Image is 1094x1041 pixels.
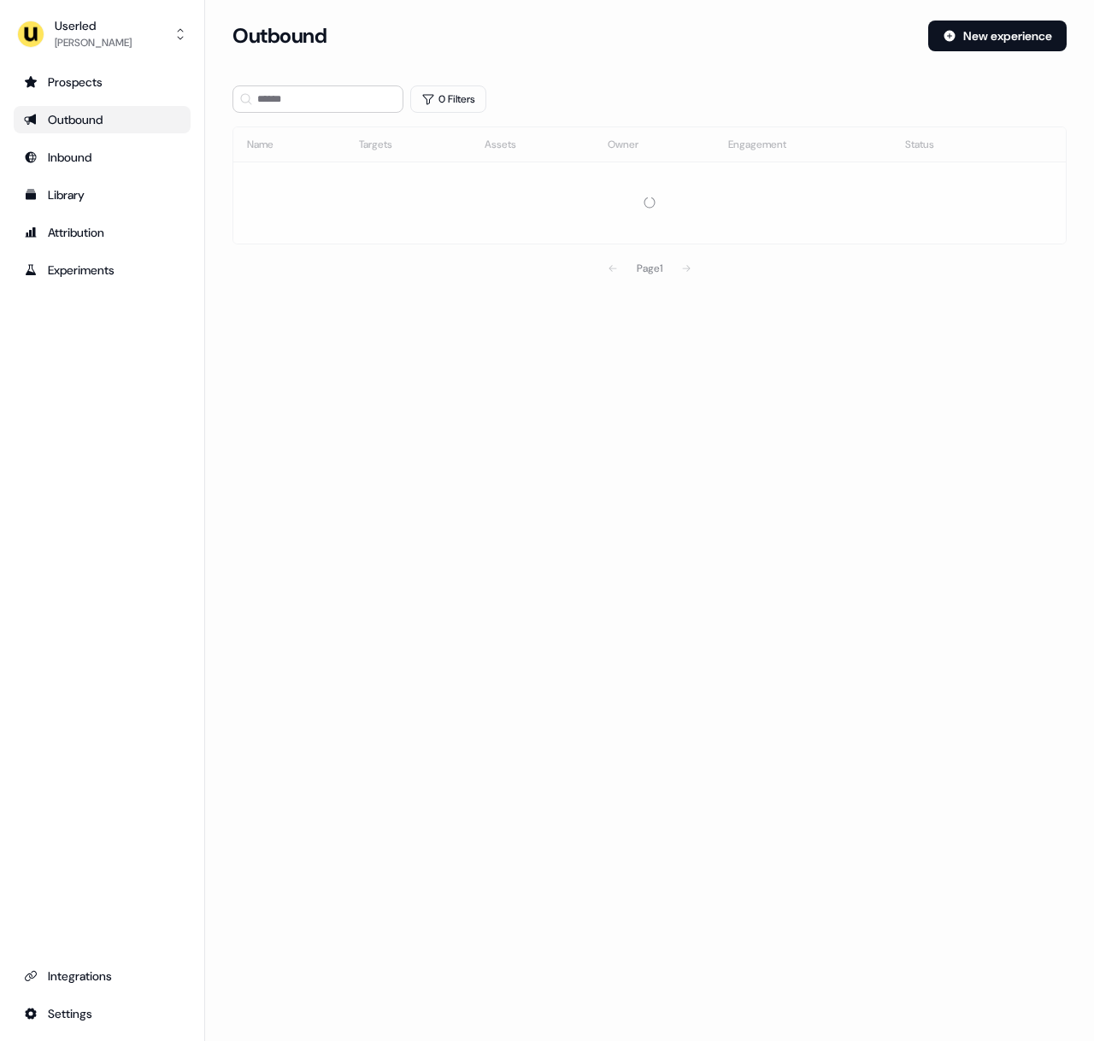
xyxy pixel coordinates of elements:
div: Prospects [24,74,180,91]
div: Settings [24,1005,180,1022]
div: Userled [55,17,132,34]
h3: Outbound [232,23,326,49]
a: Go to prospects [14,68,191,96]
a: Go to templates [14,181,191,209]
a: Go to integrations [14,1000,191,1027]
a: Go to outbound experience [14,106,191,133]
a: Go to experiments [14,256,191,284]
div: Experiments [24,262,180,279]
button: New experience [928,21,1067,51]
div: [PERSON_NAME] [55,34,132,51]
a: Go to Inbound [14,144,191,171]
a: Go to attribution [14,219,191,246]
button: 0 Filters [410,85,486,113]
div: Inbound [24,149,180,166]
a: Go to integrations [14,962,191,990]
div: Attribution [24,224,180,241]
div: Library [24,186,180,203]
button: Userled[PERSON_NAME] [14,14,191,55]
div: Outbound [24,111,180,128]
div: Integrations [24,967,180,985]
